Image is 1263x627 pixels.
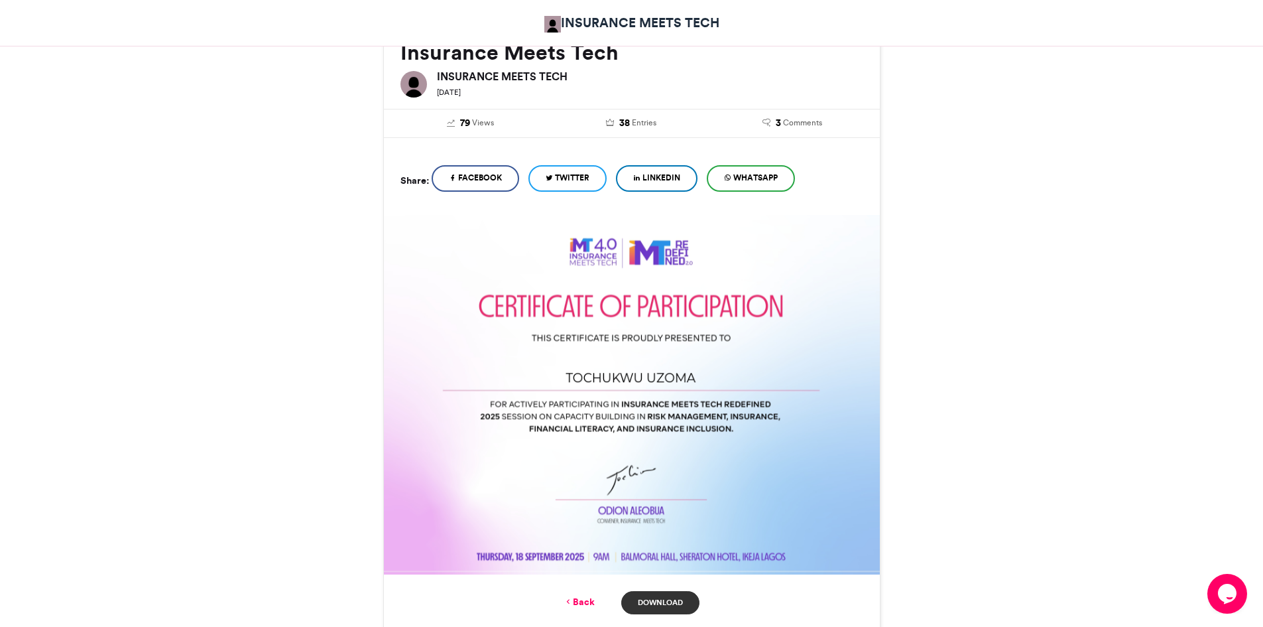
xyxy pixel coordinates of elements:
span: Entries [632,117,656,129]
a: 38 Entries [561,116,702,131]
h5: Share: [400,172,429,189]
span: Facebook [458,172,502,184]
small: [DATE] [437,88,461,97]
img: IMT Africa [544,16,561,33]
h6: INSURANCE MEETS TECH [437,71,863,82]
span: WhatsApp [733,172,778,184]
a: 3 Comments [722,116,863,131]
span: Comments [783,117,822,129]
span: 38 [619,116,630,131]
a: Download [621,591,699,614]
iframe: chat widget [1207,574,1250,614]
a: Back [564,595,595,609]
span: Views [472,117,494,129]
h2: Insurance Meets Tech [400,40,863,64]
a: WhatsApp [707,165,795,192]
a: LinkedIn [616,165,697,192]
a: INSURANCE MEETS TECH [544,13,719,33]
a: Twitter [528,165,607,192]
span: 79 [460,116,470,131]
img: Entry download [384,215,880,575]
span: Twitter [555,172,589,184]
a: 79 Views [400,116,542,131]
span: LinkedIn [642,172,680,184]
span: 3 [776,116,781,131]
a: Facebook [432,165,519,192]
img: INSURANCE MEETS TECH [400,71,427,98]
